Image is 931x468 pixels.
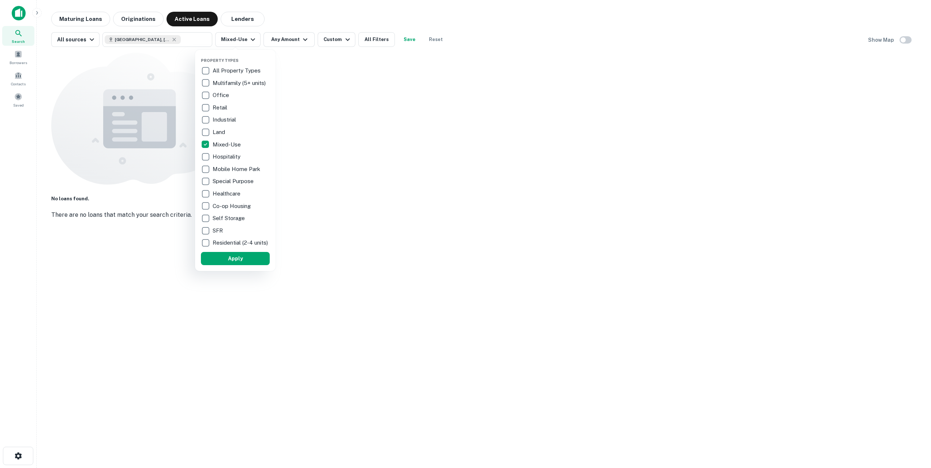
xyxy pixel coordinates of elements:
[213,226,224,235] p: SFR
[213,238,269,247] p: Residential (2-4 units)
[213,177,255,186] p: Special Purpose
[213,103,229,112] p: Retail
[213,79,267,88] p: Multifamily (5+ units)
[213,202,252,211] p: Co-op Housing
[213,189,242,198] p: Healthcare
[213,91,231,100] p: Office
[213,165,262,174] p: Mobile Home Park
[213,115,238,124] p: Industrial
[201,58,239,63] span: Property Types
[213,128,227,137] p: Land
[213,66,262,75] p: All Property Types
[894,386,931,421] iframe: Chat Widget
[213,140,242,149] p: Mixed-Use
[201,252,270,265] button: Apply
[213,214,246,223] p: Self Storage
[213,152,242,161] p: Hospitality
